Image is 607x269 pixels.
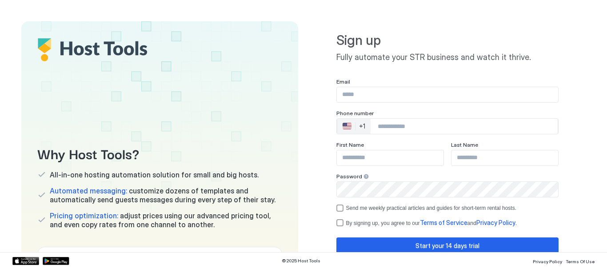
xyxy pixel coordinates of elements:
input: Input Field [337,150,443,165]
span: Fully automate your STR business and watch it thrive. [336,52,559,63]
input: Phone Number input [371,118,558,134]
span: Sign up [336,32,559,49]
div: By signing up, you agree to our and . [346,219,517,227]
button: Start your 14 days trial [336,237,559,254]
span: Why Host Tools? [37,143,282,163]
span: Phone number [336,110,374,116]
a: Google Play Store [43,257,69,265]
input: Input Field [337,182,558,197]
span: Privacy Policy [533,259,562,264]
div: 🇺🇸 [343,121,351,132]
a: App Store [12,257,39,265]
span: Terms Of Use [566,259,595,264]
span: Pricing optimization: [50,211,118,220]
span: First Name [336,141,364,148]
a: Terms Of Use [566,256,595,265]
span: Automated messaging: [50,186,127,195]
span: Privacy Policy [476,219,515,226]
a: Privacy Policy [533,256,562,265]
span: Password [336,173,362,180]
a: Privacy Policy [476,220,515,226]
span: adjust prices using our advanced pricing tool, and even copy rates from one channel to another. [50,211,282,229]
div: Send me weekly practical articles and guides for short-term rental hosts. [346,205,517,211]
div: optOut [336,205,559,212]
div: +1 [359,122,365,130]
div: Start your 14 days trial [415,241,479,250]
input: Input Field [337,87,558,102]
div: termsPrivacy [336,219,559,227]
a: Terms of Service [420,220,467,226]
span: Terms of Service [420,219,467,226]
span: All-in-one hosting automation solution for small and big hosts. [50,170,259,179]
span: Last Name [451,141,478,148]
input: Input Field [451,150,558,165]
span: © 2025 Host Tools [282,258,320,264]
span: customize dozens of templates and automatically send guests messages during every step of their s... [50,186,282,204]
span: Email [336,78,350,85]
div: Countries button [337,119,371,134]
